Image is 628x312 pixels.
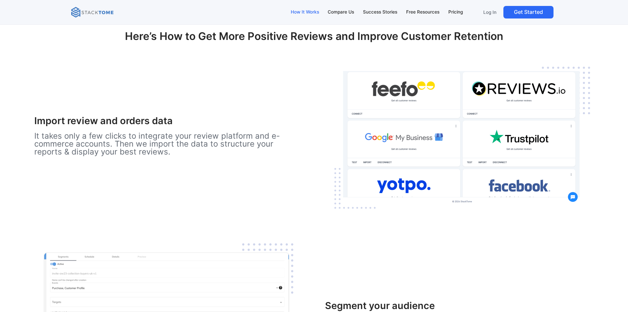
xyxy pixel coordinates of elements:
[363,9,397,16] div: Success Stories
[291,9,319,16] div: How It Works
[99,30,530,54] h2: Here’s How to Get More Positive Reviews and Improve Customer Retention
[325,5,357,19] a: Compare Us
[406,9,439,16] div: Free Resources
[34,115,303,127] h3: Import review and orders data
[325,300,594,312] h3: Segment your audience
[403,5,442,19] a: Free Resources
[34,132,303,156] p: It takes only a few clicks to integrate your review platform and e-commerce accounts. Then we imp...
[360,5,401,19] a: Success Stories
[328,9,354,16] div: Compare Us
[448,9,463,16] div: Pricing
[287,5,322,19] a: How It Works
[445,5,466,19] a: Pricing
[483,9,496,15] p: Log In
[503,6,553,18] a: Get Started
[479,6,501,18] a: Log In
